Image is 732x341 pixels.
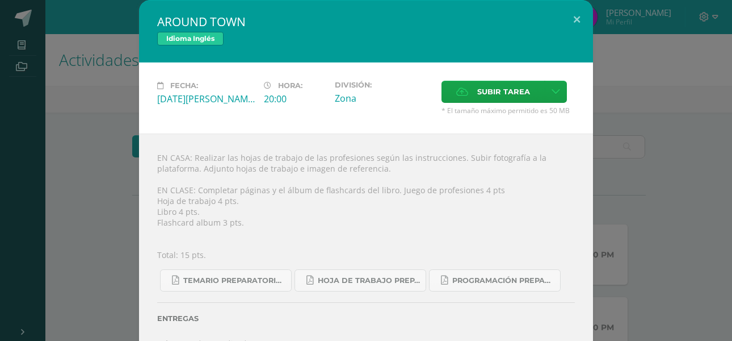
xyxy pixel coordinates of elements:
a: Hoja de trabajo PREPARATORIA1.pdf [295,269,426,292]
a: Programación Preparatoria Inglés B.pdf [429,269,561,292]
span: Subir tarea [477,81,530,102]
div: 20:00 [264,93,326,105]
label: División: [335,81,432,89]
span: Programación Preparatoria Inglés B.pdf [452,276,554,285]
span: Idioma Inglés [157,32,224,45]
span: Temario preparatoria 4-2025.pdf [183,276,285,285]
div: Zona [335,92,432,105]
span: Fecha: [170,81,198,90]
h2: AROUND TOWN [157,14,575,30]
div: [DATE][PERSON_NAME] [157,93,255,105]
span: Hoja de trabajo PREPARATORIA1.pdf [318,276,420,285]
span: * El tamaño máximo permitido es 50 MB [441,106,575,115]
span: Hora: [278,81,302,90]
a: Temario preparatoria 4-2025.pdf [160,269,292,292]
label: Entregas [157,314,575,323]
